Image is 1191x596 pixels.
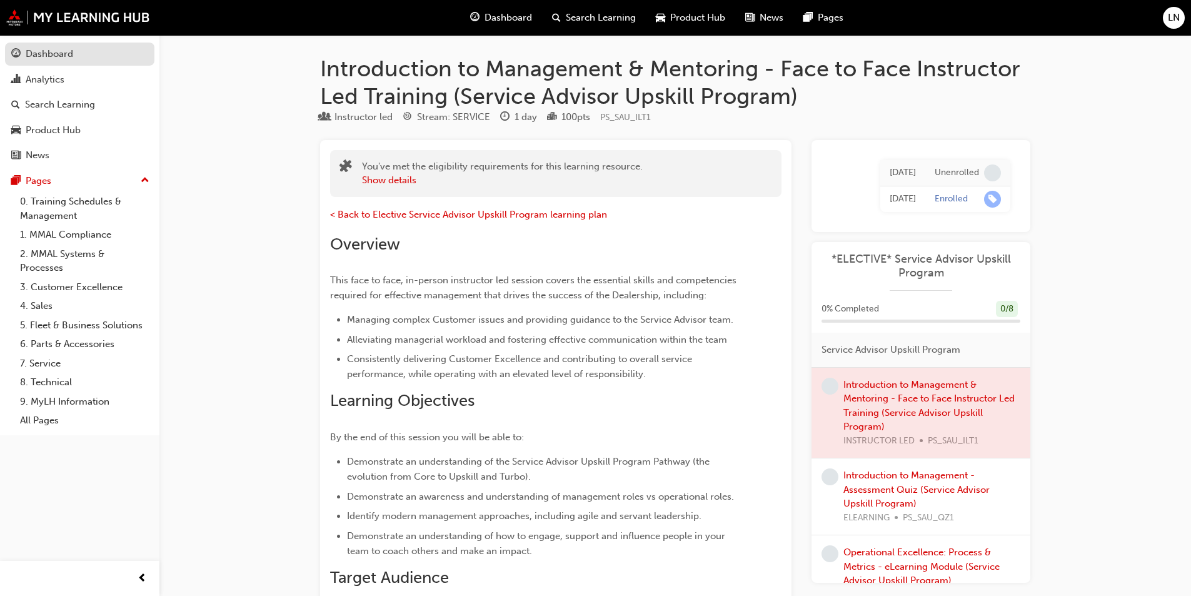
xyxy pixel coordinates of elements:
span: up-icon [141,173,149,189]
a: *ELECTIVE* Service Advisor Upskill Program [822,252,1020,280]
a: guage-iconDashboard [460,5,542,31]
div: Unenrolled [935,167,979,179]
span: car-icon [656,10,665,26]
a: Introduction to Management - Assessment Quiz (Service Advisor Upskill Program) [843,470,990,509]
a: Analytics [5,68,154,91]
div: 100 pts [561,110,590,124]
a: 7. Service [15,354,154,373]
button: Pages [5,169,154,193]
span: Product Hub [670,11,725,25]
span: Target Audience [330,568,449,587]
div: Duration [500,109,537,125]
span: Consistently delivering Customer Excellence and contributing to overall service performance, whil... [347,353,695,380]
span: Pages [818,11,843,25]
span: search-icon [552,10,561,26]
a: < Back to Elective Service Advisor Upskill Program learning plan [330,209,607,220]
a: Search Learning [5,93,154,116]
span: clock-icon [500,112,510,123]
div: Type [320,109,393,125]
div: Instructor led [334,110,393,124]
span: By the end of this session you will be able to: [330,432,524,443]
a: Dashboard [5,43,154,66]
span: Overview [330,235,400,254]
span: Learning Objectives [330,391,475,410]
span: guage-icon [11,49,21,60]
a: 6. Parts & Accessories [15,335,154,354]
div: Pages [26,174,51,188]
div: You've met the eligibility requirements for this learning resource. [362,159,643,188]
div: Wed May 14 2025 09:06:45 GMT+1000 (Australian Eastern Standard Time) [890,166,916,180]
div: Dashboard [26,47,73,61]
button: DashboardAnalyticsSearch LearningProduct HubNews [5,40,154,169]
span: learningResourceType_INSTRUCTOR_LED-icon [320,112,329,123]
span: learningRecordVerb_NONE-icon [984,164,1001,181]
span: search-icon [11,99,20,111]
a: All Pages [15,411,154,430]
a: Operational Excellence: Process & Metrics - eLearning Module (Service Advisor Upskill Program) [843,547,1000,586]
a: 1. MMAL Compliance [15,225,154,245]
span: target-icon [403,112,412,123]
div: Points [547,109,590,125]
div: Analytics [26,73,64,87]
a: 0. Training Schedules & Management [15,192,154,225]
span: Alleviating managerial workload and fostering effective communication within the team [347,334,727,345]
span: podium-icon [547,112,556,123]
a: search-iconSearch Learning [542,5,646,31]
span: PS_SAU_QZ1 [903,511,954,525]
div: Product Hub [26,123,81,138]
span: pages-icon [803,10,813,26]
span: 0 % Completed [822,302,879,316]
a: 4. Sales [15,296,154,316]
button: Show details [362,173,416,188]
span: Managing complex Customer issues and providing guidance to the Service Advisor team. [347,314,733,325]
span: ELEARNING [843,511,890,525]
span: This face to face, in-person instructor led session covers the essential skills and competencies ... [330,275,739,301]
button: LN [1163,7,1185,29]
div: Stream [403,109,490,125]
span: Demonstrate an awareness and understanding of management roles vs operational roles. [347,491,734,502]
a: 8. Technical [15,373,154,392]
a: News [5,144,154,167]
div: Stream: SERVICE [417,110,490,124]
span: News [760,11,783,25]
a: pages-iconPages [793,5,853,31]
a: car-iconProduct Hub [646,5,735,31]
span: Learning resource code [600,112,651,123]
a: Product Hub [5,119,154,142]
span: Identify modern management approaches, including agile and servant leadership. [347,510,701,522]
span: learningRecordVerb_NONE-icon [822,378,838,395]
span: news-icon [745,10,755,26]
span: pages-icon [11,176,21,187]
h1: Introduction to Management & Mentoring - Face to Face Instructor Led Training (Service Advisor Up... [320,55,1030,109]
span: learningRecordVerb_NONE-icon [822,468,838,485]
span: Dashboard [485,11,532,25]
span: Demonstrate an understanding of how to engage, support and influence people in your team to coach... [347,530,728,557]
span: puzzle-icon [339,161,352,175]
a: 2. MMAL Systems & Processes [15,245,154,278]
div: 1 day [515,110,537,124]
a: 9. MyLH Information [15,392,154,412]
span: prev-icon [138,571,147,587]
span: Demonstrate an understanding of the Service Advisor Upskill Program Pathway (the evolution from C... [347,456,712,482]
div: News [26,148,49,163]
span: LN [1168,11,1180,25]
span: Service Advisor Upskill Program [822,343,960,357]
img: mmal [6,9,150,26]
a: 3. Customer Excellence [15,278,154,297]
span: Search Learning [566,11,636,25]
span: news-icon [11,150,21,161]
span: learningRecordVerb_NONE-icon [822,545,838,562]
span: chart-icon [11,74,21,86]
div: Tue Apr 01 2025 08:57:17 GMT+1100 (Australian Eastern Daylight Time) [890,192,916,206]
a: 5. Fleet & Business Solutions [15,316,154,335]
div: 0 / 8 [996,301,1018,318]
span: learningRecordVerb_ENROLL-icon [984,191,1001,208]
div: Enrolled [935,193,968,205]
div: Search Learning [25,98,95,112]
span: guage-icon [470,10,480,26]
span: car-icon [11,125,21,136]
